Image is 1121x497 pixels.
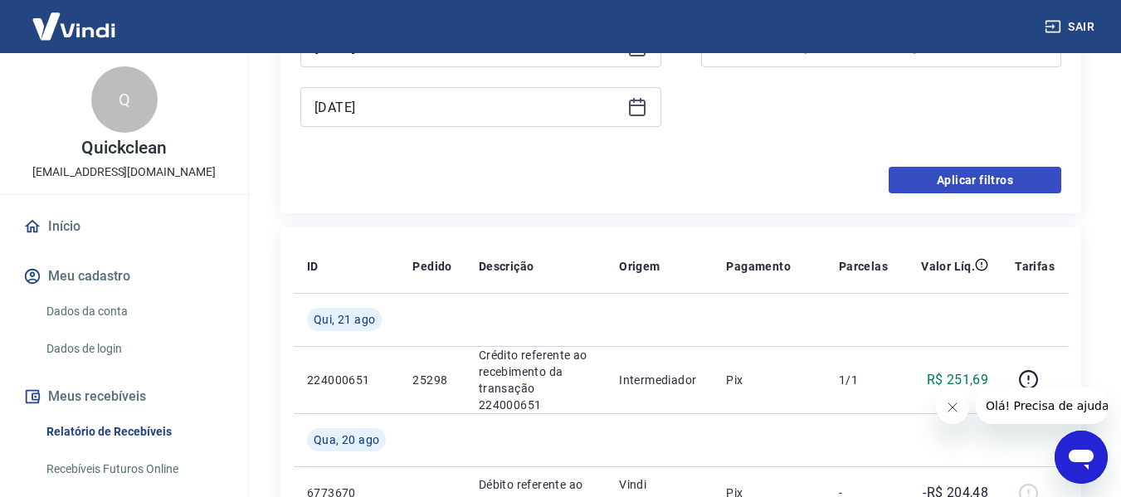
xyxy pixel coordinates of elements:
p: Pix [726,372,812,388]
button: Aplicar filtros [889,167,1061,193]
p: Quickclean [81,139,168,157]
p: Parcelas [839,258,888,275]
p: Intermediador [619,372,699,388]
a: Recebíveis Futuros Online [40,452,228,486]
p: Pagamento [726,258,791,275]
p: 25298 [412,372,451,388]
button: Sair [1041,12,1101,42]
span: Qua, 20 ago [314,431,379,448]
p: [EMAIL_ADDRESS][DOMAIN_NAME] [32,163,216,181]
span: Qui, 21 ago [314,311,375,328]
a: Início [20,208,228,245]
p: Valor Líq. [921,258,975,275]
a: Dados da conta [40,295,228,329]
iframe: Fechar mensagem [936,391,969,424]
span: Olá! Precisa de ajuda? [10,12,139,25]
p: Tarifas [1015,258,1055,275]
p: R$ 251,69 [927,370,989,390]
p: Crédito referente ao recebimento da transação 224000651 [479,347,592,413]
a: Relatório de Recebíveis [40,415,228,449]
a: Dados de login [40,332,228,366]
p: Pedido [412,258,451,275]
button: Meus recebíveis [20,378,228,415]
p: 224000651 [307,372,386,388]
img: Vindi [20,1,128,51]
iframe: Botão para abrir a janela de mensagens [1055,431,1108,484]
p: 1/1 [839,372,888,388]
p: Descrição [479,258,534,275]
p: Origem [619,258,660,275]
iframe: Mensagem da empresa [976,387,1108,424]
input: Data final [314,95,621,119]
div: Q [91,66,158,133]
button: Meu cadastro [20,258,228,295]
p: ID [307,258,319,275]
